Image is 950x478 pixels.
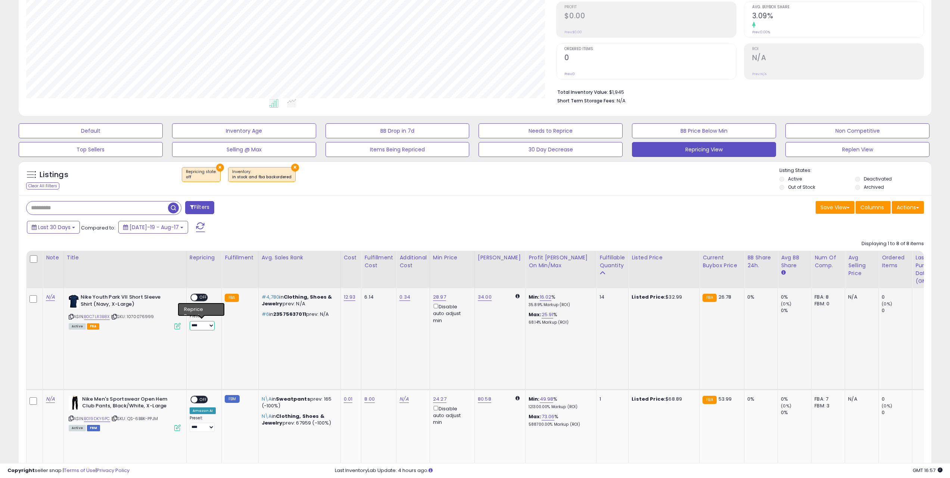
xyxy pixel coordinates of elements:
button: × [216,164,224,172]
span: All listings currently available for purchase on Amazon [69,323,86,330]
span: | SKU: QS-6BBK-PPJM [111,416,158,422]
div: 0 [882,294,912,300]
a: N/A [399,395,408,403]
div: Fulfillment [225,254,255,262]
div: % [529,311,591,325]
small: FBA [703,294,716,302]
b: Listed Price: [632,293,666,300]
button: Selling @ Max [172,142,316,157]
div: FBM: 0 [814,300,839,307]
a: 34.00 [478,293,492,301]
div: Note [46,254,60,262]
div: seller snap | | [7,467,130,474]
a: 0.34 [399,293,410,301]
a: 8.00 [364,395,375,403]
div: Preset: [190,314,216,330]
span: Compared to: [81,224,115,231]
b: Nike Youth Park VII Short Sleeve Shirt (Navy, X-Large) [81,294,171,309]
span: Inventory : [232,169,292,180]
span: N\A [262,413,272,420]
div: 1 [599,396,623,403]
div: % [529,413,591,427]
a: 73.06 [542,413,555,420]
div: Fulfillment Cost [364,254,393,269]
small: Prev: $0.00 [564,30,582,34]
button: Inventory Age [172,123,316,138]
small: (0%) [882,403,892,409]
div: in stock and fba backordered [232,175,292,180]
div: Cost [344,254,358,262]
small: Prev: 0.00% [752,30,770,34]
a: 12.93 [344,293,356,301]
p: 588700.00% Markup (ROI) [529,422,591,427]
div: Avg Selling Price [848,254,875,277]
a: B0C7LR3B8X [84,314,110,320]
div: Preset: [190,416,216,432]
div: Additional Cost [399,254,427,269]
div: Last InventoryLab Update: 4 hours ago. [335,467,943,474]
span: #4,780 [262,293,280,300]
a: 25.91 [542,311,554,318]
button: Save View [816,201,854,214]
div: Num of Comp. [814,254,842,269]
div: FBA: 8 [814,294,839,300]
span: N\A [262,395,272,403]
div: Disable auto adjust min [433,404,469,426]
div: 0 [882,396,912,403]
a: N/A [46,293,55,301]
span: ROI [752,47,923,51]
div: 14 [599,294,623,300]
div: Current Buybox Price [703,254,741,269]
b: Max: [529,311,542,318]
div: Fulfillable Quantity [599,254,625,269]
div: off [186,175,217,180]
div: Avg. Sales Rank [262,254,337,262]
div: BB Share 24h. [747,254,775,269]
div: % [529,396,591,410]
a: Terms of Use [64,467,96,474]
div: ASIN: [69,294,181,329]
span: Clothing, Shoes & Jewelry [262,293,332,307]
button: × [291,164,299,172]
h5: Listings [40,170,68,180]
h2: $0.00 [564,12,736,22]
p: 68.14% Markup (ROI) [529,320,591,325]
small: (0%) [781,301,791,307]
small: Prev: N/A [752,72,767,76]
button: Top Sellers [19,142,163,157]
a: 49.98 [540,395,554,403]
div: Amazon AI [190,407,216,414]
span: Last 30 Days [38,223,71,231]
div: 0% [781,396,811,403]
div: N/A [848,396,873,403]
div: ASIN: [69,396,181,431]
p: in prev: 67959 (-100%) [262,413,335,426]
b: Max: [529,413,542,420]
p: in prev: 165 (-100%) [262,396,335,409]
span: 53.99 [719,395,732,403]
small: FBA [703,396,716,404]
div: Profit [PERSON_NAME] on Min/Max [529,254,593,269]
a: 0.01 [344,395,353,403]
a: 24.27 [433,395,446,403]
button: [DATE]-19 - Aug-17 [118,221,188,234]
div: 0% [747,294,772,300]
span: 23575637011 [273,311,306,318]
a: N/A [46,395,55,403]
div: FBA: 7 [814,396,839,403]
b: Nike Men's Sportswear Open Hem Club Pants, Black/White, X-Large [82,396,173,411]
th: The percentage added to the cost of goods (COGS) that forms the calculator for Min & Max prices. [526,251,597,288]
span: Sweatpants [276,395,310,403]
button: BB Price Below Min [632,123,776,138]
span: FBM [87,425,100,431]
div: 0% [747,396,772,403]
div: Disable auto adjust min [433,302,469,324]
button: Last 30 Days [27,221,80,234]
label: Active [788,176,802,182]
p: in prev: N/A [262,294,335,307]
button: Columns [856,201,891,214]
span: FBA [87,323,100,330]
span: Profit [564,5,736,9]
div: Avg BB Share [781,254,808,269]
button: Repricing View [632,142,776,157]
